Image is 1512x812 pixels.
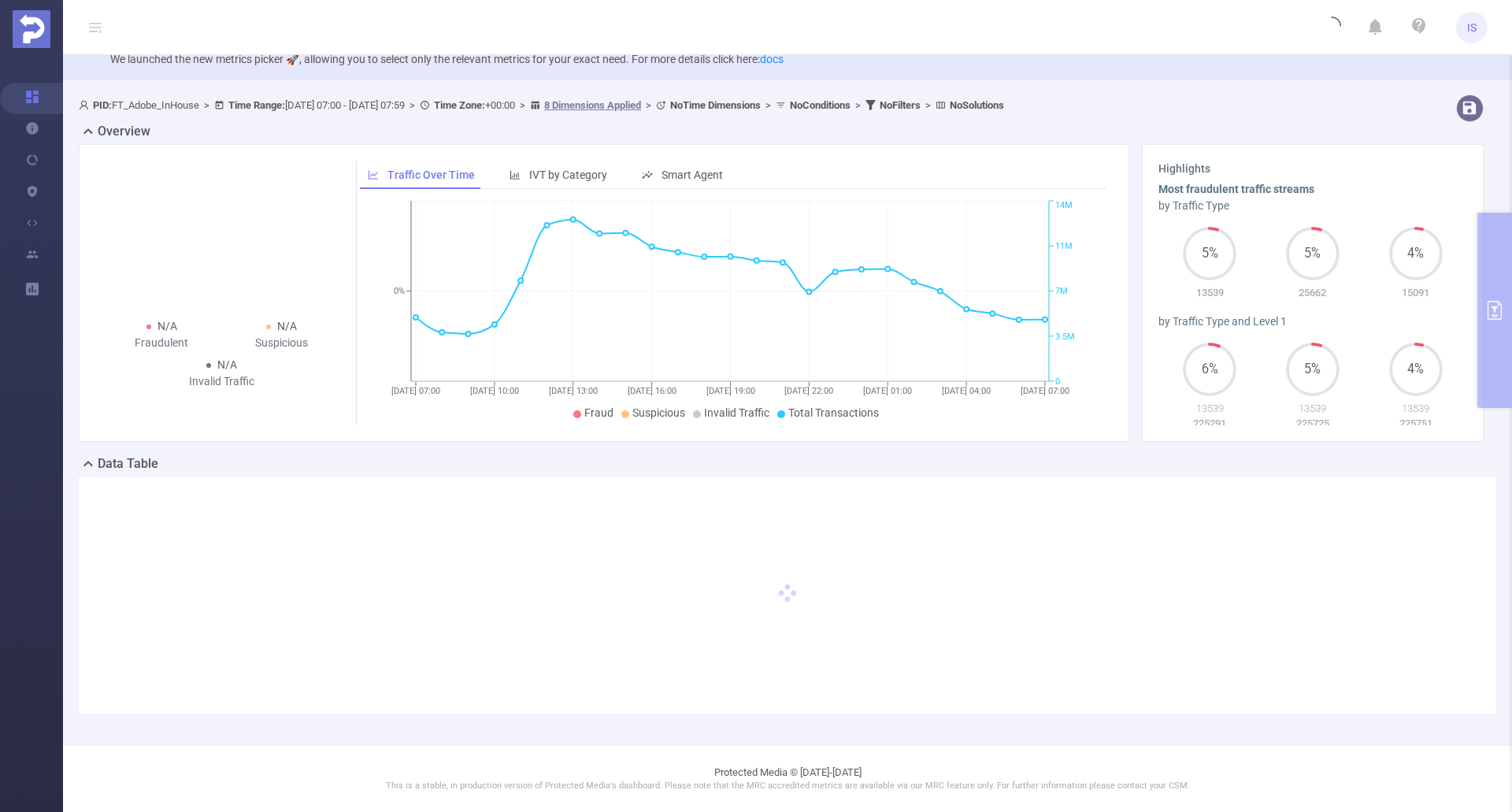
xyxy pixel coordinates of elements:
[850,99,865,111] span: >
[632,406,685,419] span: Suspicious
[510,169,521,180] i: icon: bar-chart
[1158,313,1467,330] div: by Traffic Type and Level 1
[950,99,1004,111] b: No Solutions
[79,100,93,110] i: icon: user
[1055,287,1068,297] tspan: 7M
[529,169,607,181] span: IVT by Category
[549,386,598,396] tspan: [DATE] 13:00
[434,99,485,111] b: Time Zone:
[1021,386,1069,396] tspan: [DATE] 07:00
[942,386,991,396] tspan: [DATE] 04:00
[1364,416,1467,432] p: 225751
[1158,183,1314,195] b: Most fraudulent traffic streams
[1055,332,1075,342] tspan: 3.5M
[98,454,158,473] h2: Data Table
[79,99,1004,111] span: FT_Adobe_InHouse [DATE] 07:00 - [DATE] 07:59 +00:00
[98,122,150,141] h2: Overview
[1322,17,1341,39] i: icon: loading
[706,386,755,396] tspan: [DATE] 19:00
[661,169,723,181] span: Smart Agent
[670,99,761,111] b: No Time Dimensions
[161,373,281,390] div: Invalid Traffic
[102,780,1473,793] p: This is a stable, in production version of Protected Media's dashboard. Please note that the MRC ...
[93,99,112,111] b: PID:
[1158,285,1262,301] p: 13539
[1467,12,1477,43] span: IS
[391,386,440,396] tspan: [DATE] 07:00
[1364,401,1467,417] p: 13539
[544,99,641,111] u: 8 Dimensions Applied
[217,358,237,371] span: N/A
[199,99,214,111] span: >
[1389,363,1443,376] span: 4%
[394,287,405,297] tspan: 0%
[1286,363,1340,376] span: 5%
[1262,285,1365,301] p: 25662
[1158,198,1467,214] div: by Traffic Type
[1183,247,1236,260] span: 5%
[784,386,833,396] tspan: [DATE] 22:00
[63,745,1512,812] footer: Protected Media © [DATE]-[DATE]
[863,386,912,396] tspan: [DATE] 01:00
[1158,416,1262,432] p: 225291
[515,99,530,111] span: >
[760,53,784,65] a: docs
[788,406,879,419] span: Total Transactions
[584,406,613,419] span: Fraud
[1055,201,1073,211] tspan: 14M
[1389,247,1443,260] span: 4%
[110,53,784,65] span: We launched the new metrics picker 🚀, allowing you to select only the relevant metrics for your e...
[368,169,379,180] i: icon: line-chart
[1364,285,1467,301] p: 15091
[628,386,676,396] tspan: [DATE] 16:00
[761,99,776,111] span: >
[1158,401,1262,417] p: 13539
[641,99,656,111] span: >
[921,99,936,111] span: >
[228,99,285,111] b: Time Range:
[1183,363,1236,376] span: 6%
[1262,416,1365,432] p: 225725
[221,335,341,351] div: Suspicious
[1158,161,1467,177] h3: Highlights
[1055,241,1073,251] tspan: 11M
[880,99,921,111] b: No Filters
[277,320,297,332] span: N/A
[470,386,519,396] tspan: [DATE] 10:00
[1262,401,1365,417] p: 13539
[405,99,420,111] span: >
[1286,247,1340,260] span: 5%
[13,10,50,48] img: Protected Media
[790,99,850,111] b: No Conditions
[387,169,475,181] span: Traffic Over Time
[157,320,177,332] span: N/A
[704,406,769,419] span: Invalid Traffic
[102,335,221,351] div: Fraudulent
[1055,376,1060,387] tspan: 0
